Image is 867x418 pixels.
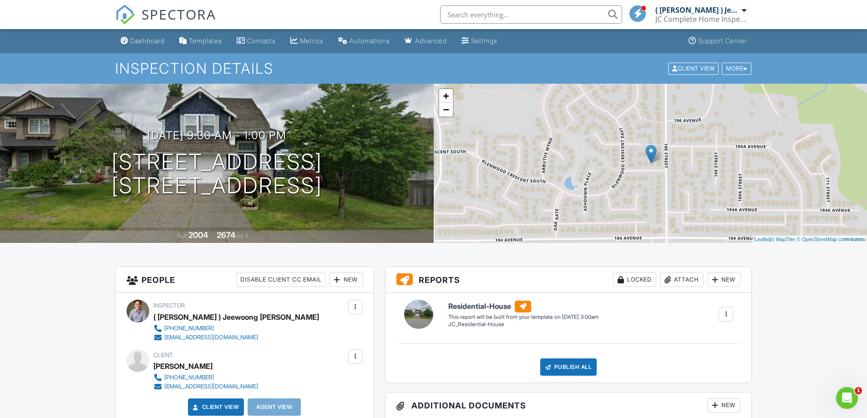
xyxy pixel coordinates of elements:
[130,37,165,45] div: Dashboard
[448,321,598,328] div: JC_Residential-House
[698,37,747,45] div: Support Center
[707,398,740,413] div: New
[153,373,258,382] a: [PHONE_NUMBER]
[415,37,447,45] div: Advanced
[153,382,258,391] a: [EMAIL_ADDRESS][DOMAIN_NAME]
[722,62,751,75] div: More
[439,103,453,116] a: Zoom out
[164,383,258,390] div: [EMAIL_ADDRESS][DOMAIN_NAME]
[660,272,704,287] div: Attach
[752,236,867,243] div: |
[153,333,312,342] a: [EMAIL_ADDRESS][DOMAIN_NAME]
[300,37,324,45] div: Metrics
[191,403,239,412] a: Client View
[188,230,208,240] div: 2004
[112,150,322,198] h1: [STREET_ADDRESS] [STREET_ADDRESS]
[667,65,721,71] a: Client View
[287,33,327,50] a: Metrics
[142,5,216,24] span: SPECTORA
[771,237,796,242] a: © MapTiler
[147,129,286,141] h3: [DATE] 9:30 am - 1:00 pm
[755,237,770,242] a: Leaflet
[176,33,226,50] a: Templates
[164,334,258,341] div: [EMAIL_ADDRESS][DOMAIN_NAME]
[707,272,740,287] div: New
[177,232,187,239] span: Built
[116,267,374,293] h3: People
[153,302,185,309] span: Inspector
[350,37,390,45] div: Automations
[330,272,363,287] div: New
[836,387,858,409] iframe: Intercom live chat
[153,352,173,358] span: Client
[164,374,214,381] div: [PHONE_NUMBER]
[115,5,135,25] img: The Best Home Inspection Software - Spectora
[540,358,597,376] div: Publish All
[247,37,276,45] div: Contacts
[385,267,752,293] h3: Reports
[117,33,168,50] a: Dashboard
[458,33,501,50] a: Settings
[233,33,279,50] a: Contacts
[668,62,719,75] div: Client View
[236,272,326,287] div: Disable Client CC Email
[115,60,752,76] h1: Inspection Details
[153,324,312,333] a: [PHONE_NUMBER]
[115,12,216,31] a: SPECTORA
[655,5,740,15] div: ( [PERSON_NAME] ) Jeewoong [PERSON_NAME]
[655,15,746,24] div: JC Complete Home Inspections
[613,272,656,287] div: Locked
[471,37,497,45] div: Settings
[189,37,222,45] div: Templates
[439,89,453,103] a: Zoom in
[153,359,213,373] div: [PERSON_NAME]
[797,237,865,242] a: © OpenStreetMap contributors
[855,387,862,394] span: 1
[237,232,249,239] span: sq. ft.
[448,301,598,312] h6: Residential-House
[440,5,622,24] input: Search everything...
[448,313,598,321] div: This report will be built from your template on [DATE] 3:00am
[685,33,750,50] a: Support Center
[401,33,451,50] a: Advanced
[217,230,235,240] div: 2674
[164,325,214,332] div: [PHONE_NUMBER]
[335,33,394,50] a: Automations (Basic)
[153,310,319,324] div: ( [PERSON_NAME] ) Jeewoong [PERSON_NAME]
